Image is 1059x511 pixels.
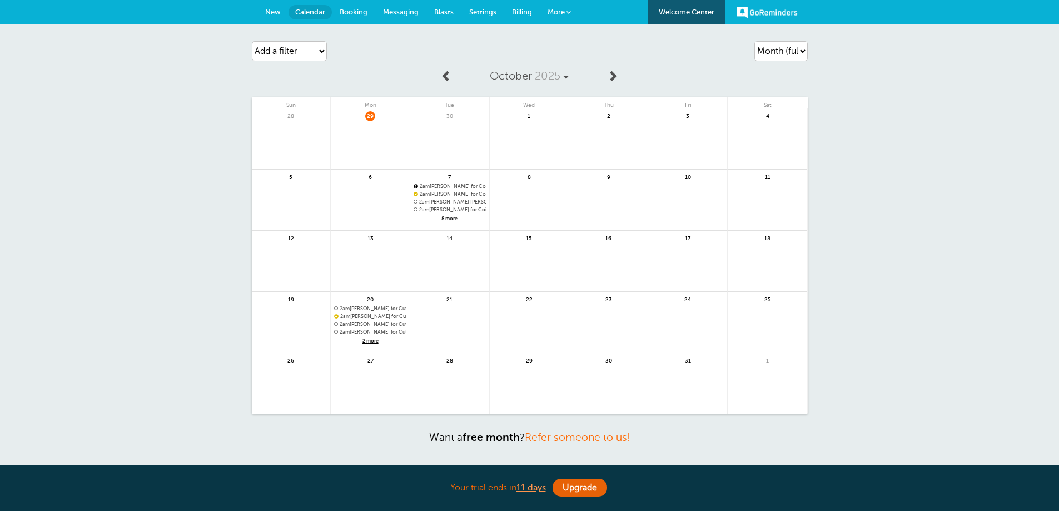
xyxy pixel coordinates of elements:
[445,111,455,120] span: 30
[763,295,773,303] span: 25
[334,314,406,320] span: Sophie Whitelock for Cut Culture: The Shag with Vanessa Koeb @Wonderful Life Academy (Davroe Cour...
[524,356,534,364] span: 29
[334,321,406,328] span: Khalia Dale for Cut Culture: The Shag with Vanessa Koeb @Wonderful Life Academy (Davroe Courses)
[516,483,546,493] a: 11 days
[365,172,375,181] span: 6
[414,191,417,196] span: Confirmed. Changing the appointment date will unconfirm the appointment.
[414,214,486,224] a: 8 more
[414,191,486,197] a: 2am[PERSON_NAME] for Coily Masterclass with [PERSON_NAME] @Wonderful Life Academy (Davroe Courses)
[334,336,406,346] a: 2 more
[414,199,486,205] span: Olivia Grace Owen for Coily Masterclass with Alex Walker @Wonderful Life Academy (Davroe Courses)
[365,295,375,303] span: 20
[683,172,693,181] span: 10
[463,431,520,443] strong: free month
[365,356,375,364] span: 27
[340,314,350,319] span: 2am
[286,234,296,242] span: 12
[334,314,337,318] span: Confirmed. Changing the appointment date will unconfirm the appointment.
[286,295,296,303] span: 19
[445,172,455,181] span: 7
[414,207,486,213] a: 2am[PERSON_NAME] for Coily Masterclass with [PERSON_NAME] @Wonderful Life Academy (Davroe Courses)
[683,111,693,120] span: 3
[648,97,727,108] span: Fri
[604,295,614,303] span: 23
[365,234,375,242] span: 13
[286,172,296,181] span: 5
[414,199,486,205] a: 2am[PERSON_NAME] [PERSON_NAME] for Coily Masterclass with [PERSON_NAME] @Wonderful Life Academy (...
[604,356,614,364] span: 30
[445,295,455,303] span: 21
[365,111,375,120] span: 29
[414,183,486,190] span: Adam Malone for Coily Masterclass with Alex Walker @Wonderful Life Academy (Davroe Courses)
[490,70,532,82] span: October
[524,234,534,242] span: 15
[286,356,296,364] span: 26
[683,356,693,364] span: 31
[419,199,429,205] span: 2am
[569,97,648,108] span: Thu
[252,476,808,500] div: Your trial ends in .
[512,8,532,16] span: Billing
[469,8,496,16] span: Settings
[763,234,773,242] span: 18
[252,431,808,444] p: Want a ?
[289,5,332,19] a: Calendar
[340,329,350,335] span: 2am
[340,8,367,16] span: Booking
[524,111,534,120] span: 1
[445,356,455,364] span: 28
[548,8,565,16] span: More
[334,306,406,312] span: Kate Uren for Cut Culture: The Shag with Vanessa Koeb @Wonderful Life Academy (Davroe Courses)
[604,111,614,120] span: 2
[334,329,406,335] span: Abbie Roseveare for Cut Culture: The Shag with Vanessa Koeb @Wonderful Life Academy (Davroe Courses)
[763,111,773,120] span: 4
[604,172,614,181] span: 9
[334,306,406,312] a: 2am[PERSON_NAME] for Cut Culture: The Shag with [PERSON_NAME] @Wonderful Life Academy (Davroe Cou...
[340,321,350,327] span: 2am
[525,431,630,443] a: Refer someone to us!
[410,97,489,108] span: Tue
[683,295,693,303] span: 24
[420,191,430,197] span: 2am
[728,97,807,108] span: Sat
[252,97,331,108] span: Sun
[763,356,773,364] span: 1
[604,234,614,242] span: 16
[524,295,534,303] span: 22
[414,191,486,197] span: Severin Hubert for Coily Masterclass with Alex Walker @Wonderful Life Academy (Davroe Courses)
[458,64,601,88] a: October 2025
[420,183,430,189] span: 2am
[419,207,429,212] span: 2am
[334,329,406,335] a: 2am[PERSON_NAME] for Cut Culture: The Shag with [PERSON_NAME] @Wonderful Life Academy (Davroe Cou...
[763,172,773,181] span: 11
[524,172,534,181] span: 8
[286,111,296,120] span: 28
[414,183,486,190] a: 2am[PERSON_NAME] for Coily Masterclass with [PERSON_NAME] @Wonderful Life Academy (Davroe Courses)
[535,70,560,82] span: 2025
[553,479,607,497] a: Upgrade
[265,8,281,16] span: New
[683,234,693,242] span: 17
[445,234,455,242] span: 14
[414,183,417,188] span: Cancelled. Changing the appointment date will uncancel the appointment.
[434,8,454,16] span: Blasts
[340,306,350,311] span: 2am
[414,207,486,213] span: Annie Barrett for Coily Masterclass with Alex Walker @Wonderful Life Academy (Davroe Courses)
[490,97,569,108] span: Wed
[295,8,325,16] span: Calendar
[334,321,406,328] a: 2am[PERSON_NAME] for Cut Culture: The Shag with [PERSON_NAME] @Wonderful Life Academy (Davroe Cou...
[383,8,419,16] span: Messaging
[334,314,406,320] a: 2am[PERSON_NAME] for Cut Culture: The Shag with [PERSON_NAME] @Wonderful Life Academy (Davroe Cou...
[331,97,410,108] span: Mon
